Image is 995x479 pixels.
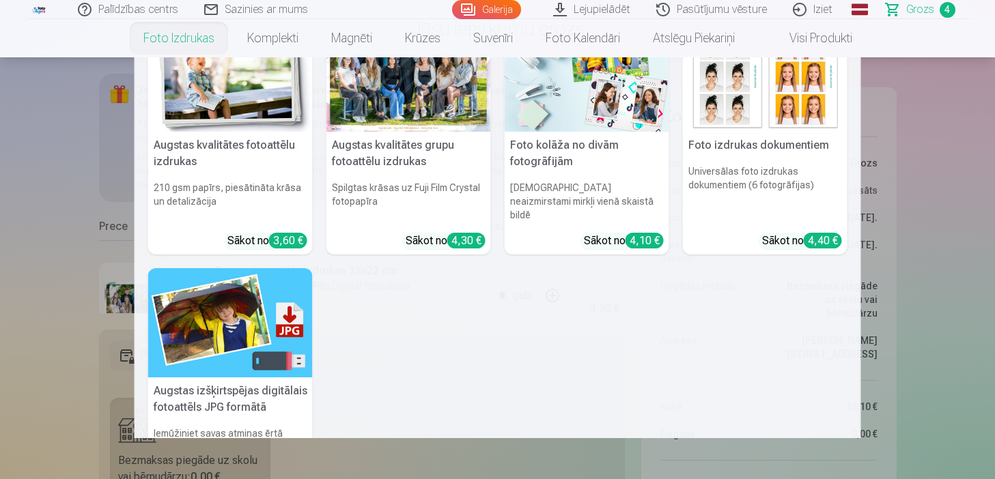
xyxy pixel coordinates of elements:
[315,19,389,57] a: Magnēti
[636,19,751,57] a: Atslēgu piekariņi
[148,132,313,175] h5: Augstas kvalitātes fotoattēlu izdrukas
[148,175,313,227] h6: 210 gsm papīrs, piesātināta krāsa un detalizācija
[231,19,315,57] a: Komplekti
[447,233,486,248] div: 4,30 €
[906,1,934,18] span: Grozs
[406,233,486,249] div: Sākot no
[326,132,491,175] h5: Augstas kvalitātes grupu fotoattēlu izdrukas
[683,22,847,132] img: Foto izdrukas dokumentiem
[326,22,491,255] a: Augstas kvalitātes grupu fotoattēlu izdrukasSpilgtas krāsas uz Fuji Film Crystal fotopapīraSākot ...
[32,5,47,14] img: /fa1
[751,19,869,57] a: Visi produkti
[457,19,529,57] a: Suvenīri
[148,377,313,421] h5: Augstas izšķirtspējas digitālais fotoattēls JPG formātā
[148,22,313,255] a: Augstas kvalitātes fotoattēlu izdrukasAugstas kvalitātes fotoattēlu izdrukas210 gsm papīrs, piesā...
[529,19,636,57] a: Foto kalendāri
[626,233,664,248] div: 4,10 €
[148,22,313,132] img: Augstas kvalitātes fotoattēlu izdrukas
[505,175,669,227] h6: [DEMOGRAPHIC_DATA] neaizmirstami mirkļi vienā skaistā bildē
[505,22,669,132] img: Foto kolāža no divām fotogrāfijām
[683,132,847,159] h5: Foto izdrukas dokumentiem
[326,175,491,227] h6: Spilgtas krāsas uz Fuji Film Crystal fotopapīra
[505,22,669,255] a: Foto kolāža no divām fotogrāfijāmFoto kolāža no divām fotogrāfijām[DEMOGRAPHIC_DATA] neaizmirstam...
[762,233,842,249] div: Sākot no
[269,233,307,248] div: 3,60 €
[148,268,313,378] img: Augstas izšķirtspējas digitālais fotoattēls JPG formātā
[683,22,847,255] a: Foto izdrukas dokumentiemFoto izdrukas dokumentiemUniversālas foto izdrukas dokumentiem (6 fotogr...
[127,19,231,57] a: Foto izdrukas
[389,19,457,57] a: Krūzes
[940,2,955,18] span: 4
[227,233,307,249] div: Sākot no
[148,421,313,459] h6: Iemūžiniet savas atmiņas ērtā digitālā veidā
[584,233,664,249] div: Sākot no
[683,159,847,227] h6: Universālas foto izdrukas dokumentiem (6 fotogrāfijas)
[804,233,842,248] div: 4,40 €
[505,132,669,175] h5: Foto kolāža no divām fotogrāfijām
